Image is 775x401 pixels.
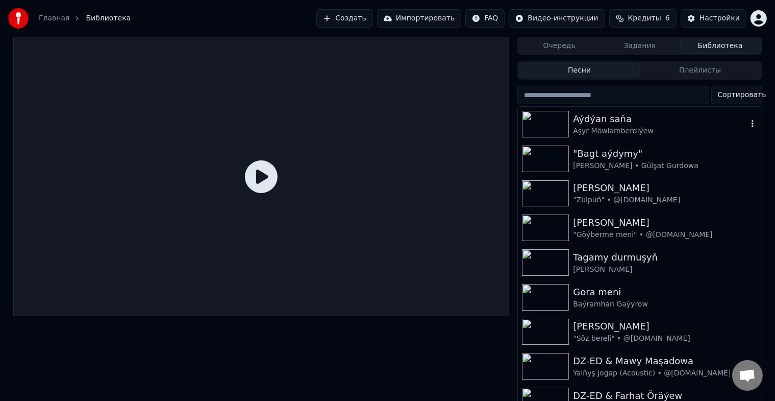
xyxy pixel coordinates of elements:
div: [PERSON_NAME] [573,319,757,334]
nav: breadcrumb [39,13,131,23]
button: Задания [599,39,680,54]
span: Кредиты [628,13,661,23]
div: [PERSON_NAME] • Gülşat Gurdowa [573,161,757,171]
button: Очередь [519,39,599,54]
div: Aýdýan saňa [573,112,747,126]
button: Кредиты6 [609,9,677,28]
div: "Bagt aýdymy" [573,147,757,161]
div: [PERSON_NAME] [573,216,757,230]
div: Ýalňyş jogap (Acoustic) • @[DOMAIN_NAME] [573,368,757,379]
div: [PERSON_NAME] [573,181,757,195]
div: DZ-ED & Mawy Maşadowa [573,354,757,368]
div: Открытый чат [732,360,763,391]
span: Сортировать [718,90,766,100]
button: Песни [519,63,640,78]
div: Aşyr Möwlamberdiýew [573,126,747,136]
div: Gora meni [573,285,757,299]
button: FAQ [465,9,505,28]
button: Создать [316,9,372,28]
span: 6 [665,13,670,23]
div: Настройки [699,13,740,23]
div: Tagamy durmuşyň [573,250,757,265]
div: "Zülpüň" • @[DOMAIN_NAME] [573,195,757,205]
div: Baýramhan Gaýyrow [573,299,757,310]
button: Импортировать [377,9,462,28]
span: Библиотека [86,13,131,23]
div: [PERSON_NAME] [573,265,757,275]
a: Главная [39,13,69,23]
button: Видео-инструкции [509,9,605,28]
div: "Söz bereli" • @[DOMAIN_NAME] [573,334,757,344]
img: youka [8,8,29,29]
button: Библиотека [680,39,761,54]
button: Плейлисты [640,63,761,78]
button: Настройки [681,9,746,28]
div: "Göýberme meni" • @[DOMAIN_NAME] [573,230,757,240]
